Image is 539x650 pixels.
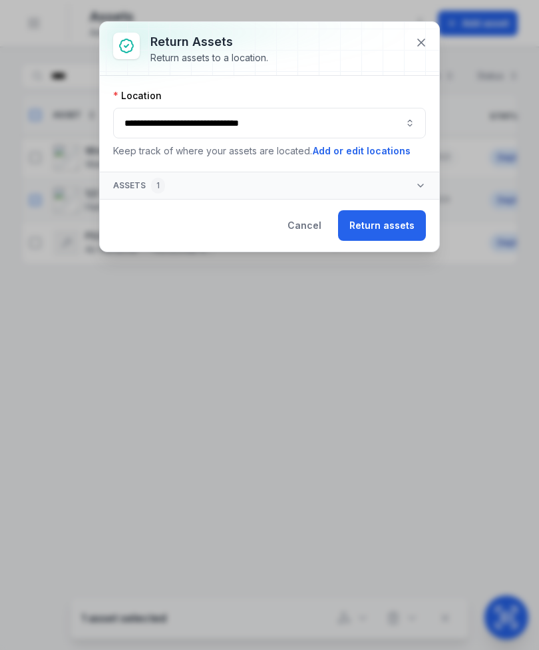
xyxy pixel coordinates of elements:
div: 1 [151,178,165,194]
button: Assets1 [100,172,439,199]
button: Add or edit locations [312,144,411,158]
label: Location [113,89,162,102]
button: Cancel [276,210,333,241]
span: Assets [113,178,165,194]
p: Keep track of where your assets are located. [113,144,426,158]
button: Return assets [338,210,426,241]
div: Return assets to a location. [150,51,268,65]
h3: Return assets [150,33,268,51]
